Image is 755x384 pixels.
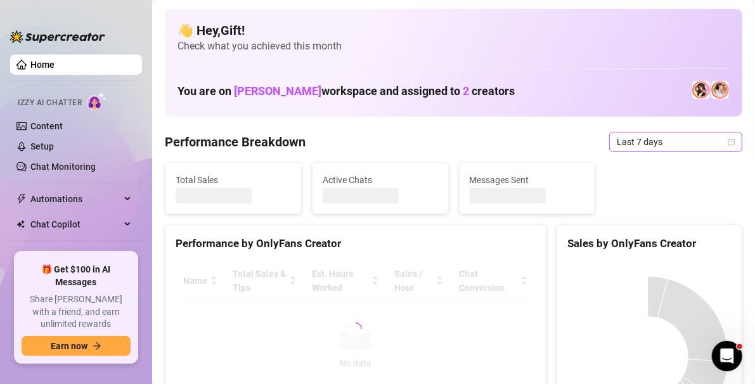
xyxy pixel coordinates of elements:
div: Sales by OnlyFans Creator [567,235,732,252]
span: Total Sales [176,173,291,187]
span: Last 7 days [617,132,735,151]
span: Share [PERSON_NAME] with a friend, and earn unlimited rewards [22,293,131,331]
img: 𝖍𝖔𝖑𝖑𝖞 [711,81,729,99]
div: Performance by OnlyFans Creator [176,235,536,252]
span: Automations [30,189,120,209]
span: Messages Sent [470,173,585,187]
a: Content [30,121,63,131]
img: logo-BBDzfeDw.svg [10,30,105,43]
a: Setup [30,141,54,151]
span: [PERSON_NAME] [234,84,321,98]
span: Izzy AI Chatter [18,97,82,109]
span: Chat Copilot [30,214,120,234]
a: Home [30,60,55,70]
span: calendar [728,138,735,146]
span: loading [347,320,364,337]
span: Active Chats [323,173,438,187]
h1: You are on workspace and assigned to creators [177,84,515,98]
span: thunderbolt [16,194,27,204]
a: Chat Monitoring [30,162,96,172]
h4: Performance Breakdown [165,133,306,151]
span: Check what you achieved this month [177,39,730,53]
button: Earn nowarrow-right [22,336,131,356]
h4: 👋 Hey, Gift ! [177,22,730,39]
span: 🎁 Get $100 in AI Messages [22,264,131,288]
iframe: Intercom live chat [712,341,742,371]
img: AI Chatter [87,92,106,110]
span: 2 [463,84,469,98]
span: arrow-right [93,342,101,350]
span: Earn now [51,341,87,351]
img: Holly [692,81,710,99]
img: Chat Copilot [16,220,25,229]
